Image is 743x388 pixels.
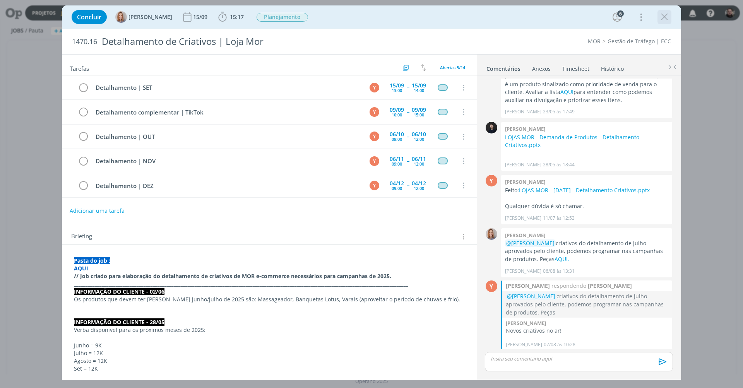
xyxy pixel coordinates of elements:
[390,83,404,88] div: 15/09
[486,62,521,73] a: Comentários
[370,83,379,92] div: Y
[543,161,575,168] span: 28/05 às 18:44
[505,202,668,210] p: Qualquer dúvida é só chamar.
[370,107,379,117] div: Y
[92,156,362,166] div: Detalhamento | NOV
[92,108,362,117] div: Detalhamento complementar | TikTok
[486,175,497,186] div: Y
[414,88,424,92] div: 14:00
[505,108,541,115] p: [PERSON_NAME]
[257,13,308,22] span: Planejamento
[588,282,632,290] strong: [PERSON_NAME]
[74,272,391,280] strong: // Job criado para elaboração do detalhamento de criativos de MOR e-commerce necessários para cam...
[74,280,408,287] strong: _________________________________________________________________________________________________...
[412,107,426,113] div: 09/09
[506,282,550,290] strong: [PERSON_NAME]
[70,63,89,72] span: Tarefas
[74,365,465,373] p: Set = 12K
[115,11,172,23] button: A[PERSON_NAME]
[74,326,465,334] p: Verba disponível para os próximos meses de 2025:
[486,122,497,133] img: C
[505,186,668,194] p: Feito:
[407,109,409,115] span: --
[407,158,409,164] span: --
[543,215,575,222] span: 11/07 às 12:53
[368,155,380,167] button: Y
[370,181,379,190] div: Y
[543,108,575,115] span: 23/05 às 17:49
[519,186,650,194] a: LOJAS MOR - [DATE] - Detalhamento Criativos.pptx
[368,131,380,142] button: Y
[506,320,546,326] b: [PERSON_NAME]
[532,65,551,73] div: Anexos
[414,186,424,190] div: 12:00
[99,32,418,51] div: Detalhamento de Criativos | Loja Mor
[72,38,97,46] span: 1470.16
[544,341,575,348] span: 07/08 às 10:28
[505,133,639,149] a: LOJAS MOR - Demanda de Produtos - Detalhamento Criativos.pptx
[74,349,465,357] p: Julho = 12K
[550,282,588,290] span: respondendo
[555,255,569,263] a: AQUI.
[256,12,308,22] button: Planejamento
[414,137,424,141] div: 12:00
[392,162,402,166] div: 09:00
[505,215,541,222] p: [PERSON_NAME]
[560,88,574,96] a: AQUI
[506,239,555,247] span: @[PERSON_NAME]
[412,132,426,137] div: 06/10
[588,38,601,45] a: MOR
[370,132,379,141] div: Y
[71,232,92,242] span: Briefing
[74,257,110,264] strong: Pasta do job :
[506,341,542,348] p: [PERSON_NAME]
[392,137,402,141] div: 09:00
[421,64,426,71] img: arrow-down-up.svg
[368,82,380,93] button: Y
[392,88,402,92] div: 13:00
[72,10,107,24] button: Concluir
[601,62,624,73] a: Histórico
[92,132,362,142] div: Detalhamento | OUT
[617,10,624,17] div: 6
[392,186,402,190] div: 09:00
[608,38,671,45] a: Gestão de Tráfego | ECC
[92,83,362,92] div: Detalhamento | SET
[74,342,465,349] p: Junho = 9K
[407,134,409,139] span: --
[62,5,681,380] div: dialog
[506,327,668,334] p: Novos criativos no ar!
[562,62,590,73] a: Timesheet
[506,292,668,316] p: criativos do detalhamento de julho aprovados pelo cliente, podemos programar nas campanhas de pro...
[543,268,575,275] span: 06/08 às 13:31
[506,292,668,316] div: @@1100584@@ criativos do detalhamento de julho aprovados pelo cliente, podemos programar nas camp...
[368,106,380,118] button: Y
[505,232,545,239] b: [PERSON_NAME]
[390,132,404,137] div: 06/10
[505,178,545,185] b: [PERSON_NAME]
[505,161,541,168] p: [PERSON_NAME]
[486,280,497,292] div: Y
[74,357,465,365] p: Agosto = 12K
[390,181,404,186] div: 04/12
[414,162,424,166] div: 12:00
[74,265,88,272] a: AQUI
[412,83,426,88] div: 15/09
[69,204,125,218] button: Adicionar uma tarefa
[507,292,555,300] span: @[PERSON_NAME]
[505,125,545,132] b: [PERSON_NAME]
[368,179,380,191] button: Y
[390,156,404,162] div: 06/11
[407,85,409,90] span: --
[440,65,465,70] span: Abertas 5/14
[370,156,379,166] div: Y
[74,296,465,303] p: Os produtos que devem ter [PERSON_NAME] junho/julho de 2025 são: Massageador, Banquetas Lotus, Va...
[74,372,465,380] p: Out = 12K
[216,11,246,23] button: 15:17
[128,14,172,20] span: [PERSON_NAME]
[412,181,426,186] div: 04/12
[115,11,127,23] img: A
[230,13,244,21] span: 15:17
[392,113,402,117] div: 10:00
